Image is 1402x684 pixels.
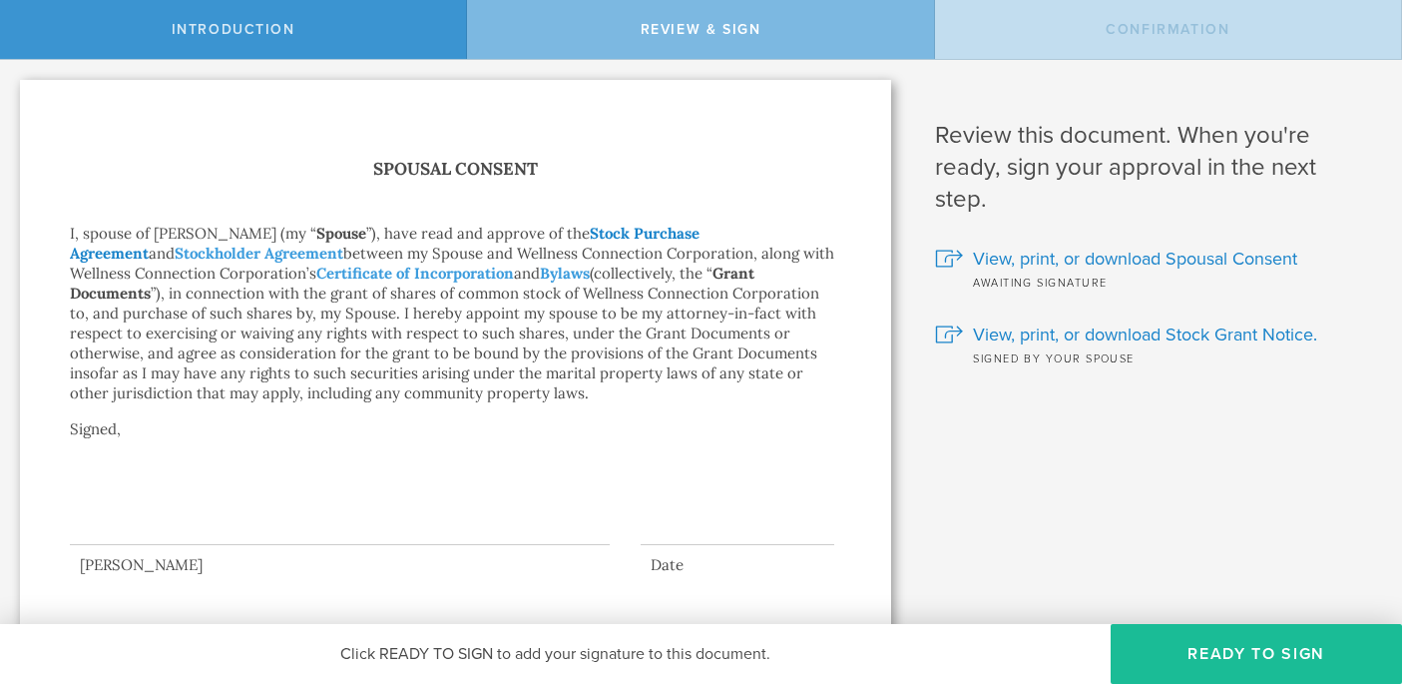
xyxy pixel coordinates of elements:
button: Ready to Sign [1111,624,1402,684]
span: Click READY TO SIGN to add your signature to this document. [340,644,770,664]
div: Signed by your spouse [935,347,1372,367]
strong: Grant Documents [70,264,754,303]
h1: Review this document. When you're ready, sign your approval in the next step. [935,120,1372,216]
span: Confirmation [1106,21,1229,38]
span: Introduction [172,21,295,38]
span: View, print, or download Spousal Consent [973,246,1297,272]
p: I, spouse of [PERSON_NAME] (my “ ”), have read and approve of the and between my Spouse and Welln... [70,224,841,403]
span: Review & Sign [641,21,761,38]
div: Date [641,555,833,575]
a: Certificate of Incorporation [316,264,514,283]
div: [PERSON_NAME] [70,555,610,575]
a: Bylaws [540,264,590,283]
p: Signed, [70,419,841,479]
span: View, print, or download Stock Grant Notice. [973,322,1317,347]
h1: Spousal Consent [70,155,841,184]
strong: Spouse [316,224,366,243]
a: Stockholder Agreement [175,244,343,263]
a: Stock Purchase Agreement [70,224,700,263]
div: Awaiting signature [935,272,1372,292]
